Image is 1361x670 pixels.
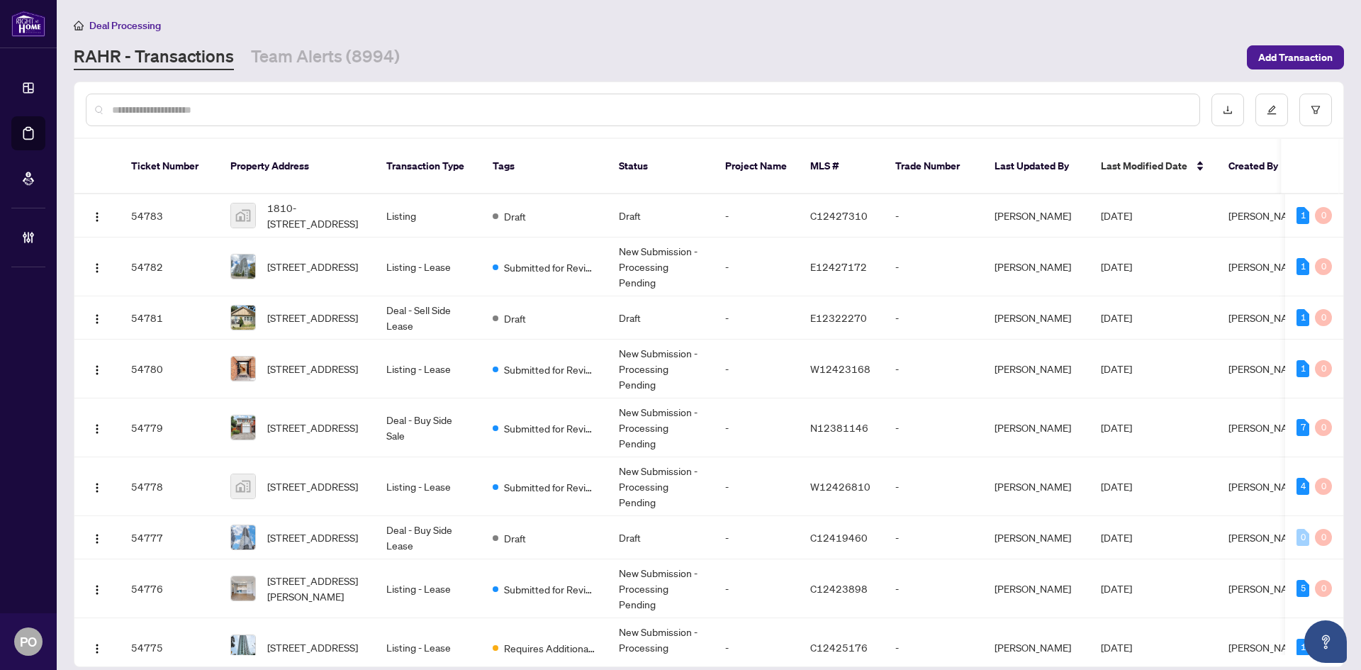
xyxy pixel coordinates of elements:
[1228,311,1305,324] span: [PERSON_NAME]
[120,238,219,296] td: 54782
[983,139,1090,194] th: Last Updated By
[810,260,867,273] span: E12427172
[607,340,714,398] td: New Submission - Processing Pending
[1258,46,1333,69] span: Add Transaction
[607,139,714,194] th: Status
[1304,620,1347,663] button: Open asap
[1296,478,1309,495] div: 4
[74,45,234,70] a: RAHR - Transactions
[607,457,714,516] td: New Submission - Processing Pending
[231,306,255,330] img: thumbnail-img
[375,340,481,398] td: Listing - Lease
[1228,421,1305,434] span: [PERSON_NAME]
[1101,260,1132,273] span: [DATE]
[607,238,714,296] td: New Submission - Processing Pending
[91,211,103,223] img: Logo
[86,577,108,600] button: Logo
[1267,105,1277,115] span: edit
[120,559,219,618] td: 54776
[1101,641,1132,654] span: [DATE]
[375,139,481,194] th: Transaction Type
[86,416,108,439] button: Logo
[86,204,108,227] button: Logo
[120,457,219,516] td: 54778
[884,559,983,618] td: -
[267,573,364,604] span: [STREET_ADDRESS][PERSON_NAME]
[1315,258,1332,275] div: 0
[86,306,108,329] button: Logo
[120,340,219,398] td: 54780
[983,516,1090,559] td: [PERSON_NAME]
[1315,478,1332,495] div: 0
[1296,529,1309,546] div: 0
[504,581,596,597] span: Submitted for Review
[810,362,870,375] span: W12423168
[504,479,596,495] span: Submitted for Review
[1228,209,1305,222] span: [PERSON_NAME]
[1315,360,1332,377] div: 0
[884,296,983,340] td: -
[91,533,103,545] img: Logo
[231,415,255,440] img: thumbnail-img
[1101,582,1132,595] span: [DATE]
[983,559,1090,618] td: [PERSON_NAME]
[884,398,983,457] td: -
[714,340,799,398] td: -
[714,296,799,340] td: -
[1315,580,1332,597] div: 0
[86,636,108,659] button: Logo
[91,313,103,325] img: Logo
[1228,480,1305,493] span: [PERSON_NAME]
[504,311,526,326] span: Draft
[504,208,526,224] span: Draft
[231,357,255,381] img: thumbnail-img
[1101,209,1132,222] span: [DATE]
[714,398,799,457] td: -
[251,45,400,70] a: Team Alerts (8994)
[267,420,358,435] span: [STREET_ADDRESS]
[1223,105,1233,115] span: download
[1296,360,1309,377] div: 1
[267,640,358,655] span: [STREET_ADDRESS]
[86,255,108,278] button: Logo
[714,139,799,194] th: Project Name
[231,203,255,228] img: thumbnail-img
[91,584,103,596] img: Logo
[91,423,103,435] img: Logo
[607,516,714,559] td: Draft
[120,194,219,238] td: 54783
[91,643,103,654] img: Logo
[231,635,255,659] img: thumbnail-img
[1090,139,1217,194] th: Last Modified Date
[91,262,103,274] img: Logo
[1101,421,1132,434] span: [DATE]
[120,139,219,194] th: Ticket Number
[1228,641,1305,654] span: [PERSON_NAME]
[1247,45,1344,69] button: Add Transaction
[1101,311,1132,324] span: [DATE]
[810,311,867,324] span: E12322270
[1296,207,1309,224] div: 1
[1211,94,1244,126] button: download
[1228,582,1305,595] span: [PERSON_NAME]
[1217,139,1318,194] th: Created By
[86,475,108,498] button: Logo
[267,361,358,376] span: [STREET_ADDRESS]
[267,530,358,545] span: [STREET_ADDRESS]
[20,632,37,652] span: PO
[231,576,255,601] img: thumbnail-img
[983,296,1090,340] td: [PERSON_NAME]
[1296,580,1309,597] div: 5
[219,139,375,194] th: Property Address
[799,139,884,194] th: MLS #
[1296,258,1309,275] div: 1
[810,209,868,222] span: C12427310
[1315,529,1332,546] div: 0
[504,362,596,377] span: Submitted for Review
[1311,105,1321,115] span: filter
[884,238,983,296] td: -
[267,310,358,325] span: [STREET_ADDRESS]
[884,139,983,194] th: Trade Number
[231,255,255,279] img: thumbnail-img
[504,640,596,656] span: Requires Additional Docs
